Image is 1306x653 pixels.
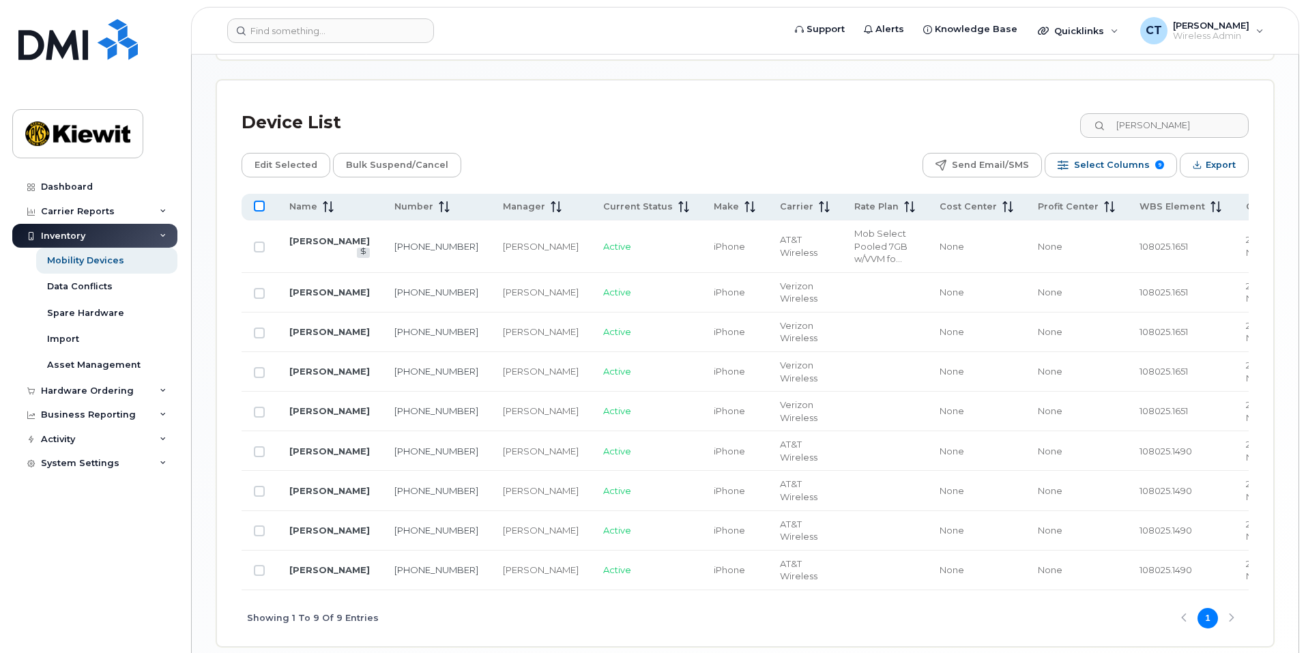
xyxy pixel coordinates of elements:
[1180,153,1249,177] button: Export
[1173,31,1249,42] span: Wireless Admin
[503,524,579,537] div: [PERSON_NAME]
[1246,519,1264,529] span: 2187
[854,16,914,43] a: Alerts
[854,228,908,264] span: Mob Select Pooled 7GB w/VVM for 5G+/5G iPhone
[503,240,579,253] div: [PERSON_NAME]
[923,153,1042,177] button: Send Email/SMS
[807,23,845,36] span: Support
[714,405,745,416] span: iPhone
[603,446,631,456] span: Active
[1074,155,1150,175] span: Select Columns
[780,280,817,304] span: Verizon Wireless
[1246,280,1264,291] span: 2187
[346,155,448,175] span: Bulk Suspend/Cancel
[1038,525,1062,536] span: None
[940,326,964,337] span: None
[1246,332,1271,343] span: None
[914,16,1027,43] a: Knowledge Base
[1246,234,1264,245] span: 2187
[603,326,631,337] span: Active
[1246,558,1264,569] span: 2187
[1038,241,1062,252] span: None
[603,525,631,536] span: Active
[940,525,964,536] span: None
[242,105,341,141] div: Device List
[940,241,964,252] span: None
[357,248,370,258] a: View Last Bill
[1028,17,1128,44] div: Quicklinks
[503,564,579,577] div: [PERSON_NAME]
[1246,478,1264,489] span: 2187
[875,23,904,36] span: Alerts
[1140,485,1192,496] span: 108025.1490
[780,320,817,344] span: Verizon Wireless
[952,155,1029,175] span: Send Email/SMS
[785,16,854,43] a: Support
[1140,326,1188,337] span: 108025.1651
[1140,405,1188,416] span: 108025.1651
[940,287,964,298] span: None
[394,201,433,213] span: Number
[1246,570,1271,581] span: None
[503,325,579,338] div: [PERSON_NAME]
[289,405,370,416] a: [PERSON_NAME]
[242,153,330,177] button: Edit Selected
[289,235,370,246] a: [PERSON_NAME]
[394,366,478,377] a: [PHONE_NUMBER]
[603,287,631,298] span: Active
[1054,25,1104,36] span: Quicklinks
[603,405,631,416] span: Active
[1038,366,1062,377] span: None
[1246,399,1264,410] span: 2187
[227,18,434,43] input: Find something...
[780,519,817,542] span: AT&T Wireless
[780,558,817,582] span: AT&T Wireless
[714,446,745,456] span: iPhone
[940,201,997,213] span: Cost Center
[289,326,370,337] a: [PERSON_NAME]
[289,525,370,536] a: [PERSON_NAME]
[1038,405,1062,416] span: None
[940,366,964,377] span: None
[1045,153,1177,177] button: Select Columns 9
[394,241,478,252] a: [PHONE_NUMBER]
[1206,155,1236,175] span: Export
[714,366,745,377] span: iPhone
[940,564,964,575] span: None
[289,366,370,377] a: [PERSON_NAME]
[255,155,317,175] span: Edit Selected
[1246,373,1271,383] span: None
[394,287,478,298] a: [PHONE_NUMBER]
[714,525,745,536] span: iPhone
[333,153,461,177] button: Bulk Suspend/Cancel
[503,484,579,497] div: [PERSON_NAME]
[503,365,579,378] div: [PERSON_NAME]
[780,399,817,423] span: Verizon Wireless
[1140,446,1192,456] span: 108025.1490
[1198,608,1218,628] button: Page 1
[854,201,899,213] span: Rate Plan
[503,405,579,418] div: [PERSON_NAME]
[1246,320,1264,331] span: 2187
[289,201,317,213] span: Name
[1038,201,1099,213] span: Profit Center
[780,201,813,213] span: Carrier
[780,360,817,383] span: Verizon Wireless
[1146,23,1162,39] span: CT
[603,241,631,252] span: Active
[1155,160,1164,169] span: 9
[1140,287,1188,298] span: 108025.1651
[1140,564,1192,575] span: 108025.1490
[1247,594,1296,643] iframe: Messenger Launcher
[289,564,370,575] a: [PERSON_NAME]
[940,405,964,416] span: None
[1246,293,1271,304] span: None
[1246,491,1271,502] span: None
[394,405,478,416] a: [PHONE_NUMBER]
[289,446,370,456] a: [PERSON_NAME]
[503,286,579,299] div: [PERSON_NAME]
[1038,485,1062,496] span: None
[780,439,817,463] span: AT&T Wireless
[394,564,478,575] a: [PHONE_NUMBER]
[603,564,631,575] span: Active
